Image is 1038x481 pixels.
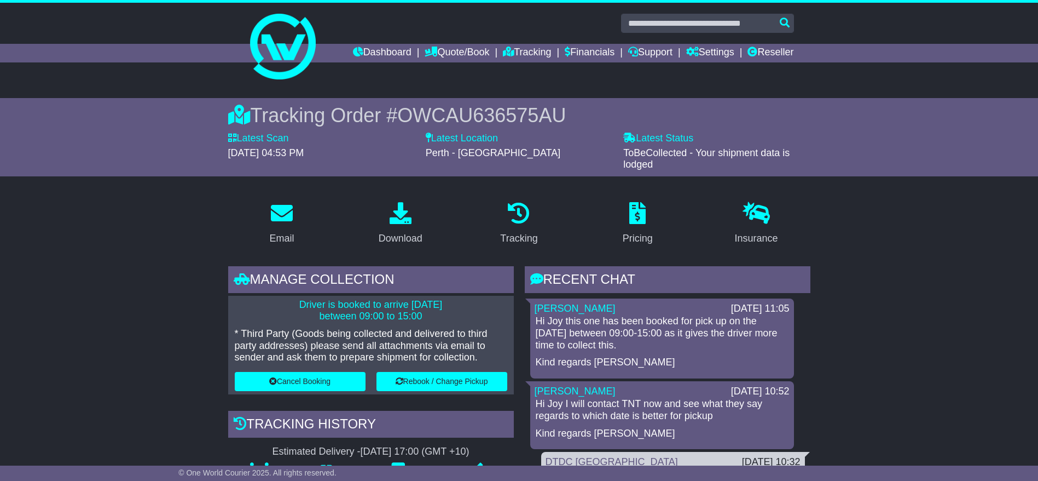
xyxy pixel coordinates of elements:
[628,44,672,62] a: Support
[262,198,301,250] a: Email
[228,266,514,296] div: Manage collection
[731,303,790,315] div: [DATE] 11:05
[397,104,566,127] span: OWCAU636575AU
[372,198,430,250] a: Download
[235,299,507,323] p: Driver is booked to arrive [DATE] between 09:00 to 15:00
[616,198,660,250] a: Pricing
[228,104,810,127] div: Tracking Order #
[228,147,304,158] span: [DATE] 04:53 PM
[742,456,801,468] div: [DATE] 10:32
[536,316,788,351] p: Hi Joy this one has been booked for pick up on the [DATE] between 09:00-15:00 as it gives the dri...
[235,328,507,364] p: * Third Party (Goods being collected and delivered to third party addresses) please send all atta...
[535,386,616,397] a: [PERSON_NAME]
[269,231,294,246] div: Email
[623,133,693,145] label: Latest Status
[228,446,514,458] div: Estimated Delivery -
[235,372,366,391] button: Cancel Booking
[728,198,785,250] a: Insurance
[500,231,537,246] div: Tracking
[379,231,422,246] div: Download
[525,266,810,296] div: RECENT CHAT
[376,372,507,391] button: Rebook / Change Pickup
[686,44,734,62] a: Settings
[536,357,788,369] p: Kind regards [PERSON_NAME]
[546,456,678,467] a: DTDC [GEOGRAPHIC_DATA]
[735,231,778,246] div: Insurance
[535,303,616,314] a: [PERSON_NAME]
[228,411,514,440] div: Tracking history
[426,147,560,158] span: Perth - [GEOGRAPHIC_DATA]
[228,133,289,145] label: Latest Scan
[503,44,551,62] a: Tracking
[747,44,793,62] a: Reseller
[731,386,790,398] div: [DATE] 10:52
[623,231,653,246] div: Pricing
[623,147,790,170] span: ToBeCollected - Your shipment data is lodged
[425,44,489,62] a: Quote/Book
[178,468,337,477] span: © One World Courier 2025. All rights reserved.
[565,44,614,62] a: Financials
[353,44,411,62] a: Dashboard
[536,428,788,440] p: Kind regards [PERSON_NAME]
[493,198,544,250] a: Tracking
[361,446,469,458] div: [DATE] 17:00 (GMT +10)
[426,133,498,145] label: Latest Location
[536,398,788,422] p: Hi Joy I will contact TNT now and see what they say regards to which date is better for pickup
